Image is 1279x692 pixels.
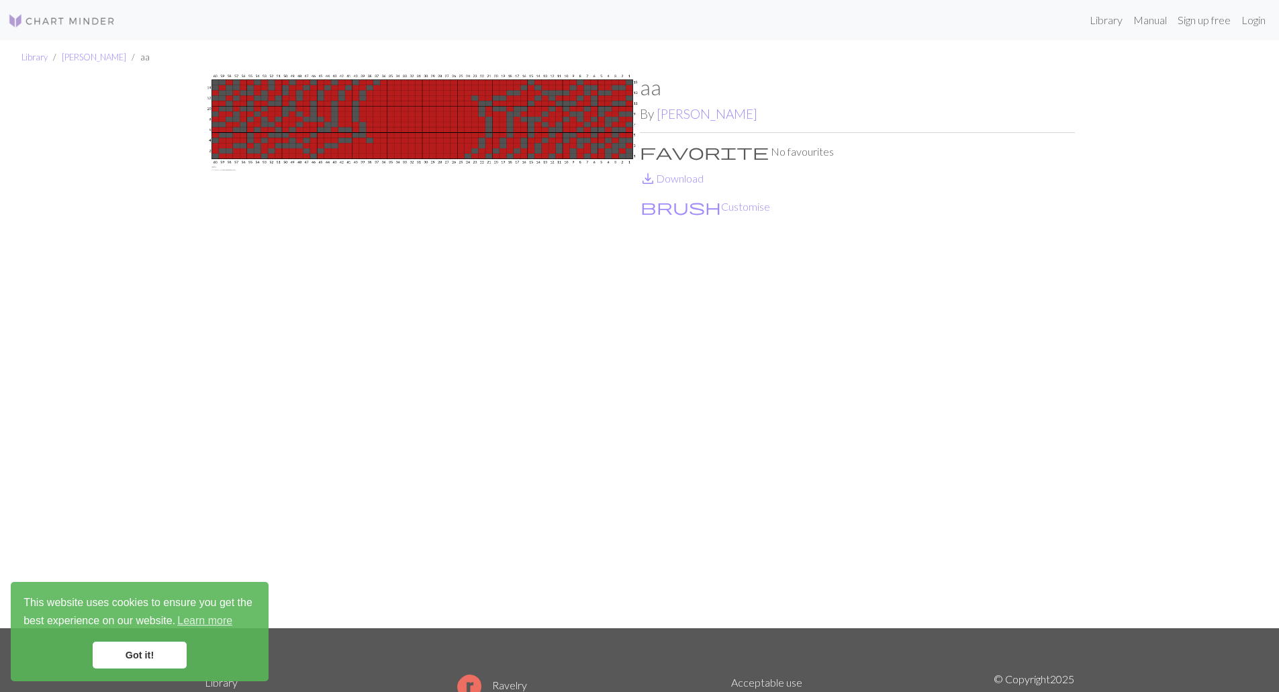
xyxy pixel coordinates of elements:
a: Library [21,52,48,62]
h1: aa [640,75,1075,100]
button: CustomiseCustomise [640,198,771,215]
a: dismiss cookie message [93,642,187,669]
li: aa [126,51,150,64]
a: Login [1236,7,1271,34]
a: [PERSON_NAME] [657,106,757,121]
img: Logo [8,13,115,29]
a: Ravelry [457,679,527,691]
i: Download [640,170,656,187]
a: Library [1084,7,1128,34]
span: This website uses cookies to ensure you get the best experience on our website. [23,595,256,631]
i: Customise [641,199,721,215]
h2: By [640,106,1075,121]
div: cookieconsent [11,582,269,681]
a: Acceptable use [731,676,802,689]
a: DownloadDownload [640,172,704,185]
a: learn more about cookies [175,611,234,631]
a: Sign up free [1172,7,1236,34]
i: Favourite [640,144,769,160]
span: save_alt [640,169,656,188]
p: No favourites [640,144,1075,160]
img: aa [205,75,640,628]
a: Manual [1128,7,1172,34]
a: [PERSON_NAME] [62,52,126,62]
span: brush [641,197,721,216]
a: Library [205,676,238,689]
span: favorite [640,142,769,161]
